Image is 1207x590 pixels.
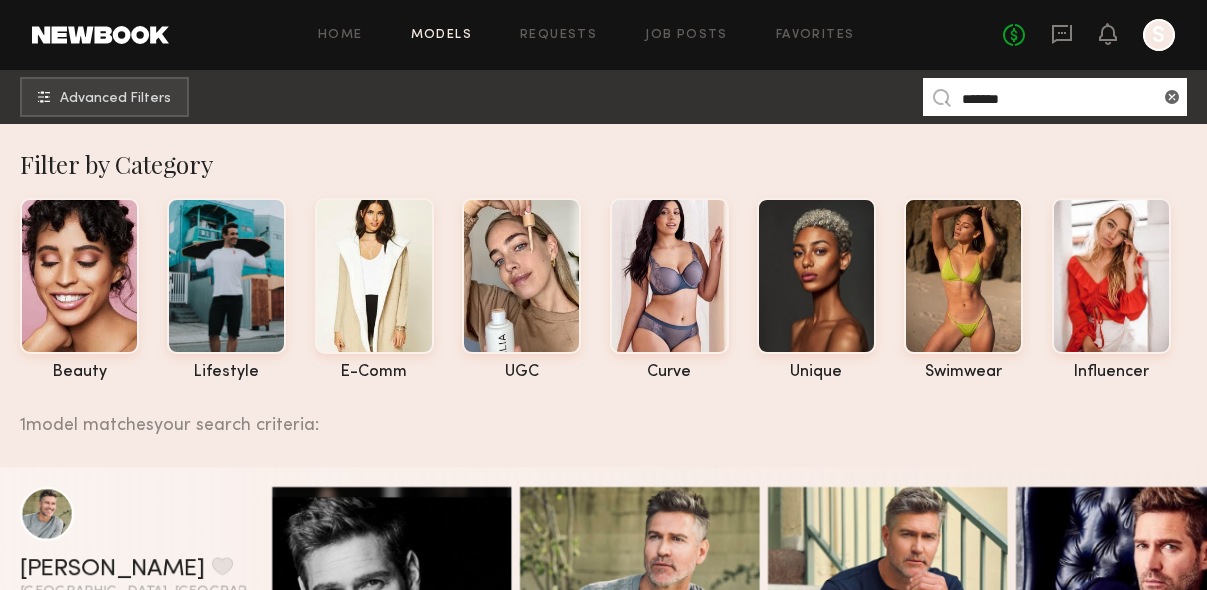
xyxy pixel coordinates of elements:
a: Models [411,29,472,42]
div: lifestyle [167,364,286,381]
span: Advanced Filters [60,92,171,106]
a: Requests [520,29,597,42]
a: Job Posts [645,29,728,42]
div: 1 model matches your search criteria: [20,393,1191,435]
div: influencer [1052,364,1171,381]
div: swimwear [904,364,1023,381]
a: [PERSON_NAME] [20,557,204,581]
div: e-comm [315,364,434,381]
div: UGC [462,364,581,381]
div: beauty [20,364,139,381]
div: curve [610,364,729,381]
button: Advanced Filters [20,77,189,117]
div: unique [757,364,876,381]
a: Favorites [776,29,855,42]
a: S [1143,19,1175,51]
a: Home [318,29,363,42]
div: Filter by Category [20,148,1207,180]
